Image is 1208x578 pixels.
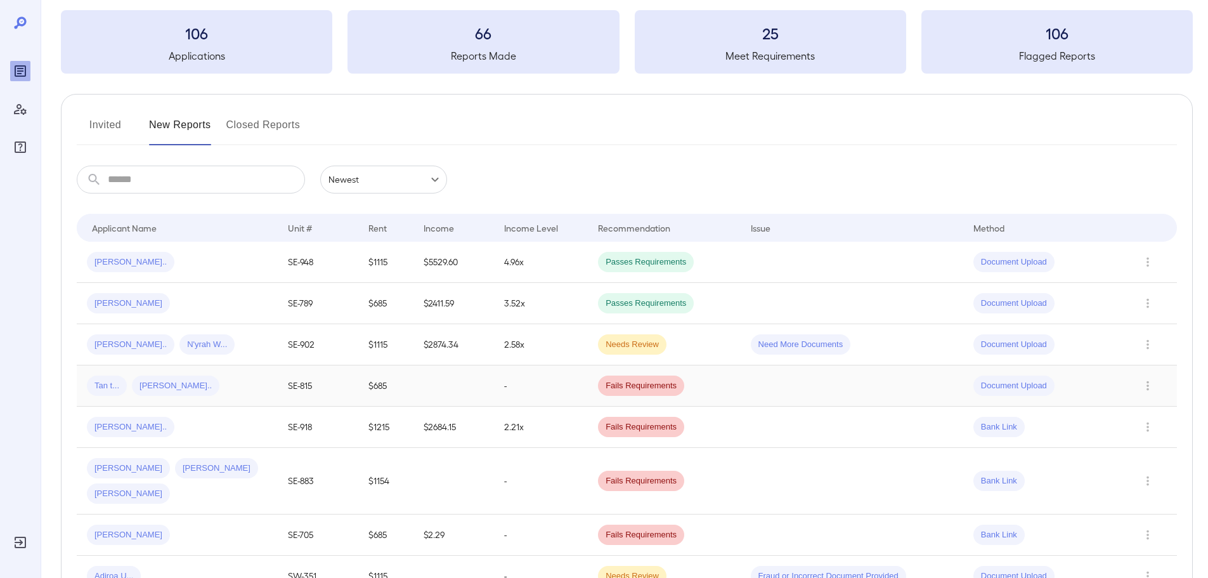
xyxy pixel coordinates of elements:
[87,488,170,500] span: [PERSON_NAME]
[413,242,494,283] td: $5529.60
[358,515,413,556] td: $685
[413,324,494,365] td: $2874.34
[278,283,358,324] td: SE-789
[598,256,694,268] span: Passes Requirements
[61,10,1193,74] summary: 106Applications66Reports Made25Meet Requirements106Flagged Reports
[358,448,413,515] td: $1154
[494,515,588,556] td: -
[278,242,358,283] td: SE-948
[1138,471,1158,491] button: Row Actions
[598,475,684,487] span: Fails Requirements
[347,48,619,63] h5: Reports Made
[921,48,1193,63] h5: Flagged Reports
[87,529,170,541] span: [PERSON_NAME]
[179,339,235,351] span: N'yrah W...
[368,220,389,235] div: Rent
[598,298,694,310] span: Passes Requirements
[358,365,413,407] td: $685
[278,515,358,556] td: SE-705
[751,220,771,235] div: Issue
[635,48,906,63] h5: Meet Requirements
[10,61,30,81] div: Reports
[751,339,851,351] span: Need More Documents
[598,529,684,541] span: Fails Requirements
[358,407,413,448] td: $1215
[87,463,170,475] span: [PERSON_NAME]
[61,23,332,43] h3: 106
[278,365,358,407] td: SE-815
[288,220,312,235] div: Unit #
[358,242,413,283] td: $1115
[358,283,413,324] td: $685
[1138,376,1158,396] button: Row Actions
[1138,525,1158,545] button: Row Actions
[413,407,494,448] td: $2684.15
[87,380,127,392] span: Tan t...
[973,421,1025,433] span: Bank Link
[61,48,332,63] h5: Applications
[278,324,358,365] td: SE-902
[320,166,447,194] div: Newest
[10,532,30,553] div: Log Out
[973,529,1025,541] span: Bank Link
[494,283,588,324] td: 3.52x
[635,23,906,43] h3: 25
[77,115,134,145] button: Invited
[413,283,494,324] td: $2411.59
[598,220,670,235] div: Recommendation
[278,407,358,448] td: SE-918
[175,463,258,475] span: [PERSON_NAME]
[1138,293,1158,313] button: Row Actions
[10,99,30,119] div: Manage Users
[358,324,413,365] td: $1115
[87,421,174,433] span: [PERSON_NAME]..
[921,23,1193,43] h3: 106
[494,365,588,407] td: -
[494,242,588,283] td: 4.96x
[494,448,588,515] td: -
[973,298,1055,310] span: Document Upload
[424,220,454,235] div: Income
[1138,334,1158,355] button: Row Actions
[494,324,588,365] td: 2.58x
[973,220,1004,235] div: Method
[1138,417,1158,437] button: Row Actions
[92,220,157,235] div: Applicant Name
[278,448,358,515] td: SE-883
[413,515,494,556] td: $2.29
[226,115,301,145] button: Closed Reports
[598,380,684,392] span: Fails Requirements
[347,23,619,43] h3: 66
[504,220,558,235] div: Income Level
[1138,252,1158,272] button: Row Actions
[10,137,30,157] div: FAQ
[87,339,174,351] span: [PERSON_NAME]..
[973,475,1025,487] span: Bank Link
[973,339,1055,351] span: Document Upload
[598,421,684,433] span: Fails Requirements
[973,380,1055,392] span: Document Upload
[598,339,666,351] span: Needs Review
[132,380,219,392] span: [PERSON_NAME]..
[494,407,588,448] td: 2.21x
[87,298,170,310] span: [PERSON_NAME]
[149,115,211,145] button: New Reports
[973,256,1055,268] span: Document Upload
[87,256,174,268] span: [PERSON_NAME]..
